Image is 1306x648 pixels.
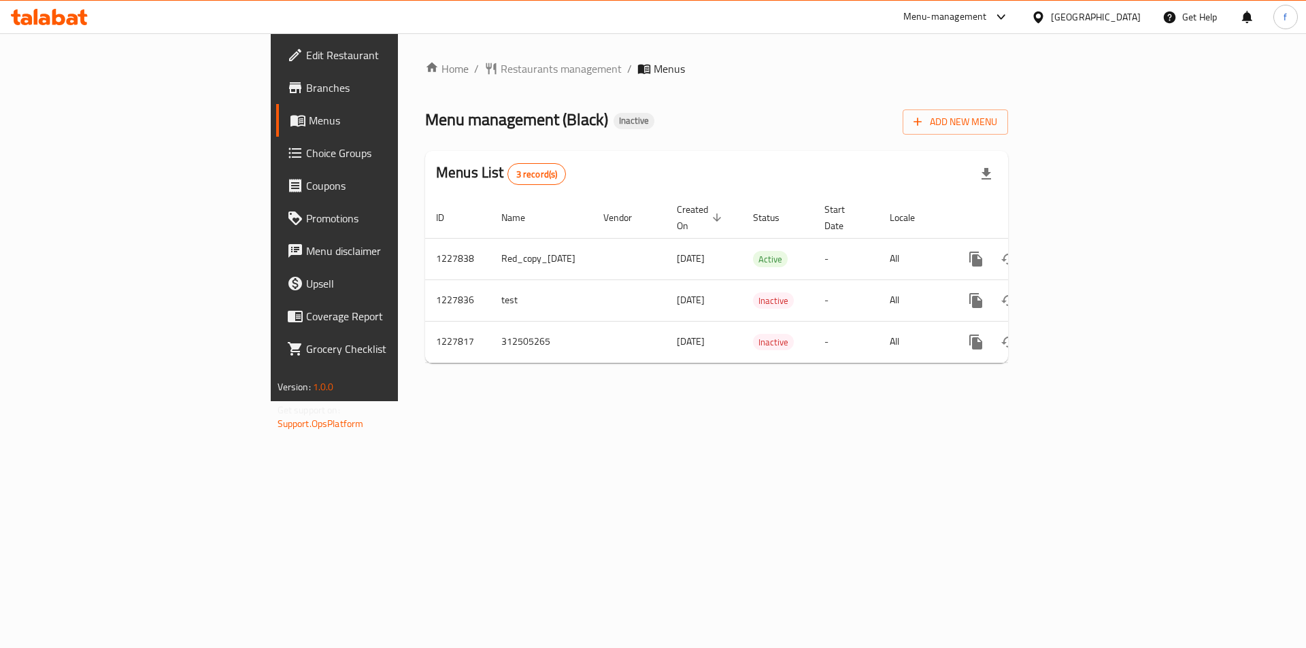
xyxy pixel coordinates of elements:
[425,104,608,135] span: Menu management ( Black )
[627,61,632,77] li: /
[306,275,478,292] span: Upsell
[753,252,788,267] span: Active
[960,284,992,317] button: more
[306,341,478,357] span: Grocery Checklist
[753,293,794,309] span: Inactive
[914,114,997,131] span: Add New Menu
[903,109,1008,135] button: Add New Menu
[960,243,992,275] button: more
[490,321,592,362] td: 312505265
[879,321,949,362] td: All
[992,326,1025,358] button: Change Status
[276,137,489,169] a: Choice Groups
[278,415,364,432] a: Support.OpsPlatform
[306,210,478,226] span: Promotions
[814,279,879,321] td: -
[306,80,478,96] span: Branches
[276,202,489,235] a: Promotions
[614,115,654,126] span: Inactive
[276,332,489,365] a: Grocery Checklist
[309,112,478,129] span: Menus
[753,335,794,350] span: Inactive
[306,308,478,324] span: Coverage Report
[490,238,592,279] td: Red_copy_[DATE]
[508,168,566,181] span: 3 record(s)
[436,163,566,185] h2: Menus List
[677,291,705,309] span: [DATE]
[276,267,489,300] a: Upsell
[992,243,1025,275] button: Change Status
[992,284,1025,317] button: Change Status
[814,321,879,362] td: -
[614,113,654,129] div: Inactive
[501,209,543,226] span: Name
[879,238,949,279] td: All
[890,209,933,226] span: Locale
[276,71,489,104] a: Branches
[276,235,489,267] a: Menu disclaimer
[753,251,788,267] div: Active
[654,61,685,77] span: Menus
[278,378,311,396] span: Version:
[436,209,462,226] span: ID
[879,279,949,321] td: All
[949,197,1101,239] th: Actions
[677,332,705,350] span: [DATE]
[677,201,726,234] span: Created On
[753,334,794,350] div: Inactive
[313,378,334,396] span: 1.0.0
[425,197,1101,363] table: enhanced table
[306,177,478,194] span: Coupons
[903,9,987,25] div: Menu-management
[1284,10,1287,24] span: f
[490,279,592,321] td: test
[425,61,1008,77] nav: breadcrumb
[306,145,478,161] span: Choice Groups
[824,201,863,234] span: Start Date
[276,300,489,332] a: Coverage Report
[814,238,879,279] td: -
[278,401,340,419] span: Get support on:
[970,158,1003,190] div: Export file
[276,169,489,202] a: Coupons
[306,47,478,63] span: Edit Restaurant
[677,250,705,267] span: [DATE]
[276,104,489,137] a: Menus
[306,243,478,259] span: Menu disclaimer
[753,209,797,226] span: Status
[1051,10,1141,24] div: [GEOGRAPHIC_DATA]
[960,326,992,358] button: more
[484,61,622,77] a: Restaurants management
[507,163,567,185] div: Total records count
[603,209,650,226] span: Vendor
[501,61,622,77] span: Restaurants management
[276,39,489,71] a: Edit Restaurant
